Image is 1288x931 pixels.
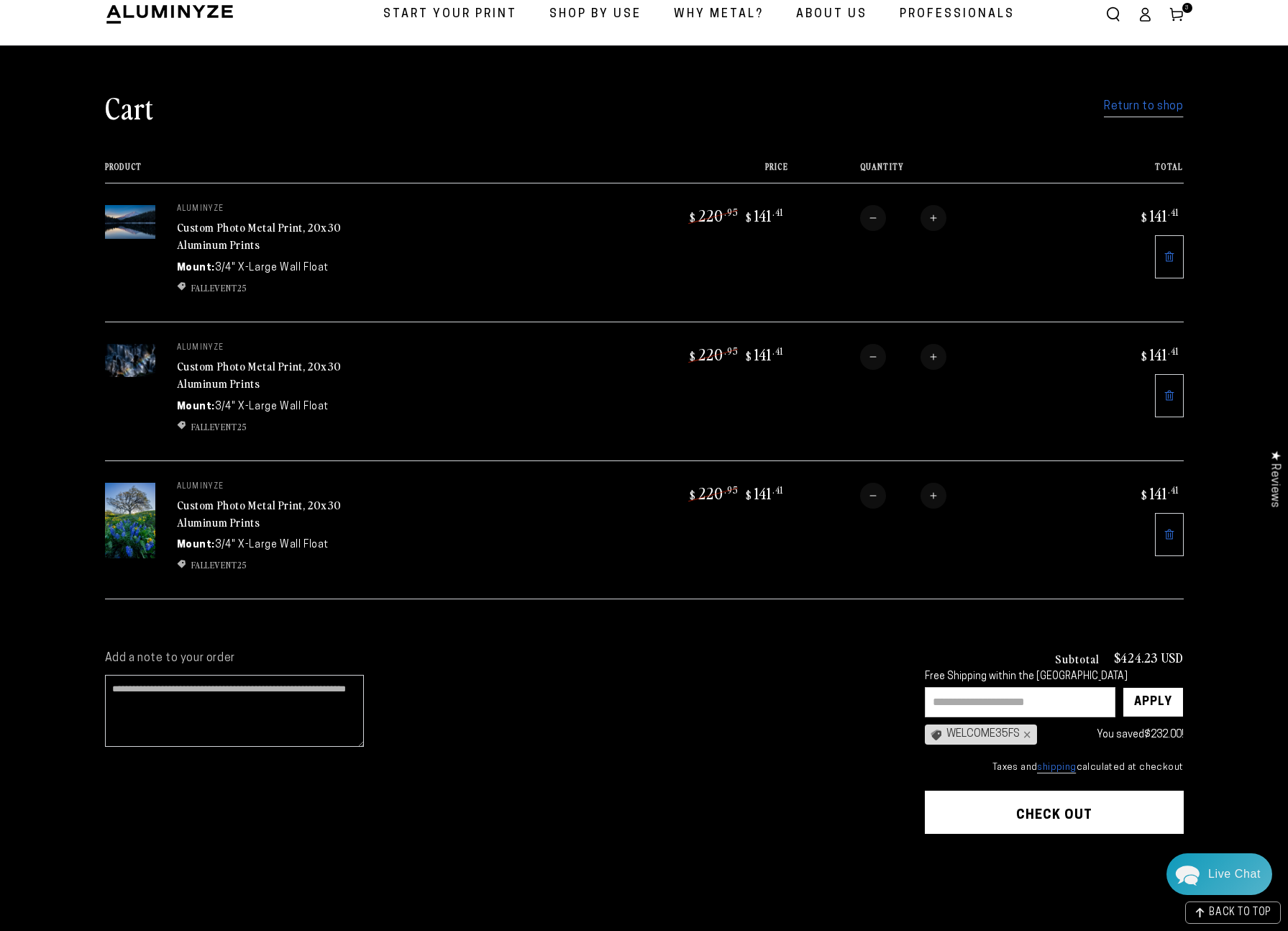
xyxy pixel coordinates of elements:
dd: 3/4" X-Large Wall Float [215,260,329,276]
iframe: PayPal-paypal [925,861,1184,893]
div: Contact Us Directly [1208,853,1261,895]
button: Check out [925,791,1184,834]
dt: Mount: [177,260,216,276]
bdi: 141 [744,205,783,225]
div: You saved ! [1044,726,1184,744]
span: Professionals [900,4,1015,25]
a: Custom Photo Metal Print, 20x30 Aluminum Prints [177,358,342,392]
bdi: 220 [688,205,739,225]
h1: Cart [105,88,154,126]
dd: 3/4" X-Large Wall Float [215,399,329,414]
bdi: 141 [744,344,783,364]
span: Shop By Use [549,4,641,25]
ul: Discount [177,420,393,433]
a: Remove 20"x30" Rectangle White Glossy Aluminyzed Photo [1155,374,1184,417]
span: $232.00 [1144,730,1182,740]
bdi: 220 [688,344,739,364]
a: Remove 20"x30" Rectangle White Glossy Aluminyzed Photo [1155,513,1184,556]
div: Free Shipping within the [GEOGRAPHIC_DATA] [925,671,1184,684]
sup: .41 [1168,345,1179,357]
a: Custom Photo Metal Print, 20x30 Aluminum Prints [177,496,342,531]
p: aluminyze [177,205,393,214]
li: FALLEVENT25 [177,420,393,433]
sup: .95 [724,206,739,218]
p: aluminyze [177,344,393,353]
dd: 3/4" X-Large Wall Float [215,537,329,553]
ul: Discount [177,281,393,294]
a: Remove 20"x30" Rectangle White Glossy Aluminyzed Photo [1155,235,1184,278]
p: $424.23 USD [1114,651,1184,664]
p: aluminyze [177,483,393,491]
dt: Mount: [177,399,216,414]
div: Click to open Judge.me floating reviews tab [1261,439,1288,519]
span: $ [690,488,696,502]
label: Add a note to your order [105,651,896,666]
sup: .41 [1168,483,1179,496]
bdi: 141 [1139,483,1179,503]
div: WELCOME35FS [925,725,1037,745]
li: FALLEVENT25 [177,558,393,571]
sup: .95 [724,483,739,496]
bdi: 141 [1139,205,1179,225]
span: $ [746,349,752,363]
th: Price [573,162,788,183]
bdi: 141 [744,483,783,503]
span: $ [1141,488,1148,502]
ul: Discount [177,558,393,571]
span: Start Your Print [383,4,517,25]
sup: .41 [772,206,783,218]
span: $ [746,210,752,224]
a: Return to shop [1104,96,1183,117]
sup: .95 [724,345,739,357]
span: $ [746,488,752,502]
a: shipping [1037,763,1076,773]
th: Product [105,162,573,183]
img: 20"x30" Rectangle White Glossy Aluminyzed Photo [105,344,155,378]
img: 20"x30" Rectangle White Glossy Aluminyzed Photo [105,205,155,239]
span: $ [690,349,696,363]
small: Taxes and calculated at checkout [925,760,1184,775]
span: $ [690,210,696,224]
sup: .41 [772,345,783,357]
sup: .41 [772,483,783,496]
div: Chat widget toggle [1166,853,1272,895]
span: Why Metal? [674,4,764,25]
span: $ [1141,349,1148,363]
sup: .41 [1168,206,1179,218]
input: Quantity for Custom Photo Metal Print, 20x30 Aluminum Prints [886,483,921,509]
a: Custom Photo Metal Print, 20x30 Aluminum Prints [177,219,342,253]
span: 3 [1185,3,1189,13]
bdi: 141 [1139,344,1179,364]
th: Total [1067,162,1183,183]
span: BACK TO TOP [1209,908,1271,918]
bdi: 220 [688,483,739,503]
img: Aluminyze [105,4,234,25]
li: FALLEVENT25 [177,281,393,294]
img: 20"x30" Rectangle White Glossy Aluminyzed Photo [105,483,155,558]
span: About Us [796,4,867,25]
input: Quantity for Custom Photo Metal Print, 20x30 Aluminum Prints [886,205,921,231]
input: Quantity for Custom Photo Metal Print, 20x30 Aluminum Prints [886,344,921,370]
th: Quantity [788,162,1067,183]
h3: Subtotal [1055,653,1100,664]
dt: Mount: [177,537,216,553]
span: $ [1141,210,1148,224]
div: Apply [1134,688,1172,717]
div: × [1020,729,1031,740]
